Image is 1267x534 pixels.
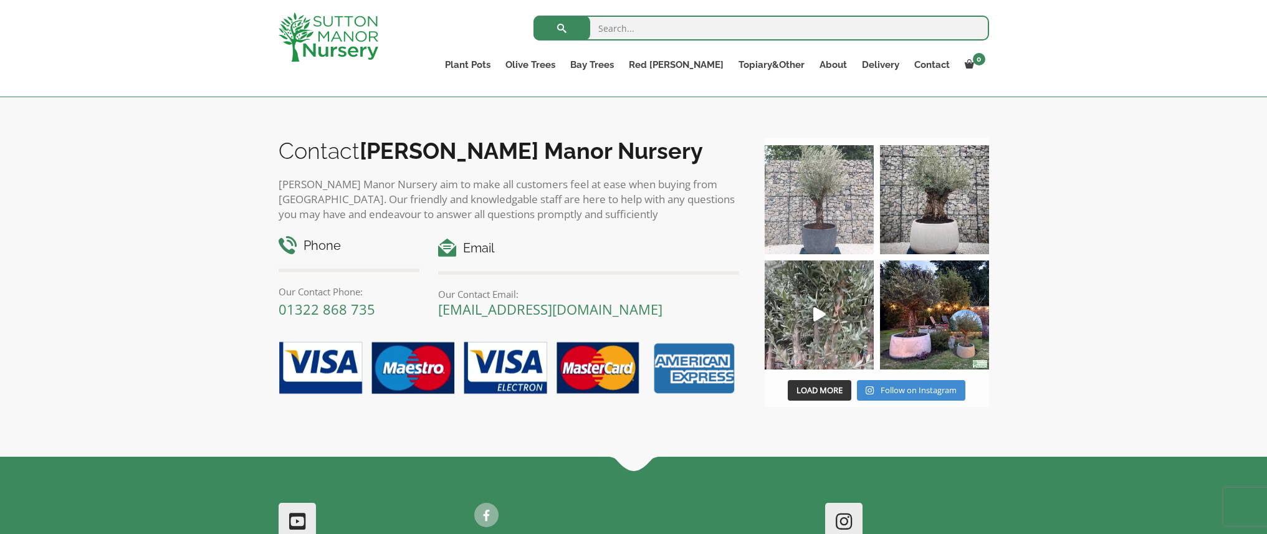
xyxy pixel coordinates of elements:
a: Play [765,260,874,370]
img: Check out this beauty we potted at our nursery today ❤️‍🔥 A huge, ancient gnarled Olive tree plan... [880,145,989,254]
button: Load More [788,380,851,401]
a: Bay Trees [563,56,621,74]
a: Instagram Follow on Instagram [857,380,965,401]
svg: Instagram [866,386,874,395]
img: payment-options.png [269,335,740,403]
input: Search... [533,16,989,41]
a: 0 [957,56,989,74]
a: 01322 868 735 [279,300,375,318]
a: Olive Trees [498,56,563,74]
p: Our Contact Email: [438,287,739,302]
b: [PERSON_NAME] Manor Nursery [360,138,703,164]
svg: Play [813,307,826,322]
img: A beautiful multi-stem Spanish Olive tree potted in our luxurious fibre clay pots 😍😍 [765,145,874,254]
p: [PERSON_NAME] Manor Nursery aim to make all customers feel at ease when buying from [GEOGRAPHIC_D... [279,177,740,222]
span: 0 [973,53,985,65]
a: [EMAIL_ADDRESS][DOMAIN_NAME] [438,300,662,318]
img: New arrivals Monday morning of beautiful olive trees 🤩🤩 The weather is beautiful this summer, gre... [765,260,874,370]
a: About [812,56,854,74]
span: Load More [796,384,843,396]
a: Red [PERSON_NAME] [621,56,731,74]
a: Plant Pots [437,56,498,74]
h2: Contact [279,138,740,164]
a: Topiary&Other [731,56,812,74]
img: logo [279,12,378,62]
h4: Email [438,239,739,258]
span: Follow on Instagram [881,384,957,396]
h4: Phone [279,236,420,255]
p: Our Contact Phone: [279,284,420,299]
a: Contact [907,56,957,74]
img: “The poetry of nature is never dead” 🪴🫒 A stunning beautiful customer photo has been sent into us... [880,260,989,370]
a: Delivery [854,56,907,74]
